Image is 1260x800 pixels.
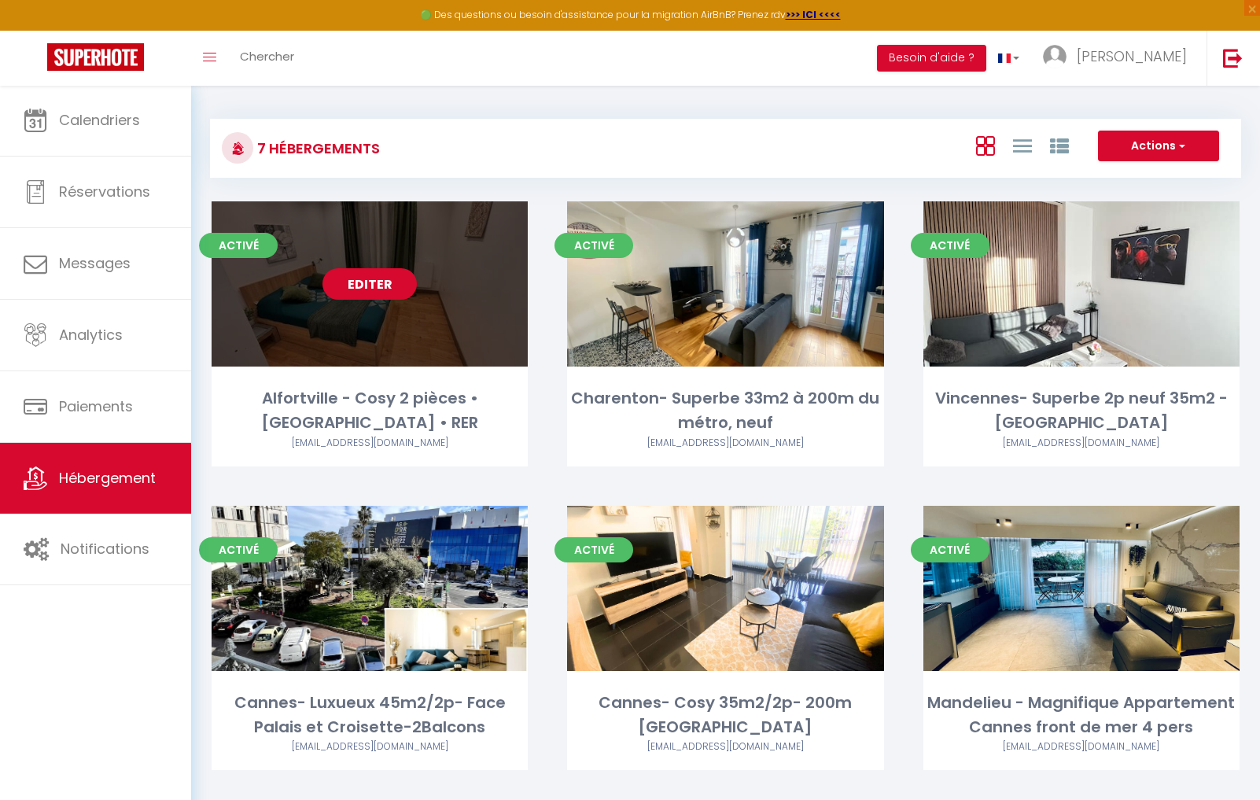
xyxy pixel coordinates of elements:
div: Airbnb [567,436,883,451]
div: Alfortville - Cosy 2 pièces • [GEOGRAPHIC_DATA] • RER [212,386,528,436]
div: Airbnb [923,436,1240,451]
a: Chercher [228,31,306,86]
span: Paiements [59,396,133,416]
a: Vue en Box [976,132,995,158]
img: ... [1043,45,1067,68]
button: Actions [1098,131,1219,162]
img: Super Booking [47,43,144,71]
h3: 7 Hébergements [253,131,380,166]
a: Editer [322,268,417,300]
span: [PERSON_NAME] [1077,46,1187,66]
span: Messages [59,253,131,273]
span: Activé [554,537,633,562]
a: Vue par Groupe [1050,132,1069,158]
span: Calendriers [59,110,140,130]
img: logout [1223,48,1243,68]
a: >>> ICI <<<< [786,8,841,21]
div: Cannes- Cosy 35m2/2p- 200m [GEOGRAPHIC_DATA] [567,691,883,740]
span: Activé [199,537,278,562]
a: ... [PERSON_NAME] [1031,31,1207,86]
div: Mandelieu - Magnifique Appartement Cannes front de mer 4 pers [923,691,1240,740]
span: Activé [554,233,633,258]
span: Chercher [240,48,294,65]
div: Vincennes- Superbe 2p neuf 35m2 - [GEOGRAPHIC_DATA] [923,386,1240,436]
span: Activé [199,233,278,258]
div: Airbnb [212,739,528,754]
span: Activé [911,537,989,562]
div: Airbnb [567,739,883,754]
span: Activé [911,233,989,258]
button: Besoin d'aide ? [877,45,986,72]
div: Airbnb [923,739,1240,754]
div: Charenton- Superbe 33m2 à 200m du métro, neuf [567,386,883,436]
a: Vue en Liste [1013,132,1032,158]
span: Analytics [59,325,123,345]
div: Airbnb [212,436,528,451]
span: Hébergement [59,468,156,488]
span: Notifications [61,539,149,559]
span: Réservations [59,182,150,201]
div: Cannes- Luxueux 45m2/2p- Face Palais et Croisette-2Balcons [212,691,528,740]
